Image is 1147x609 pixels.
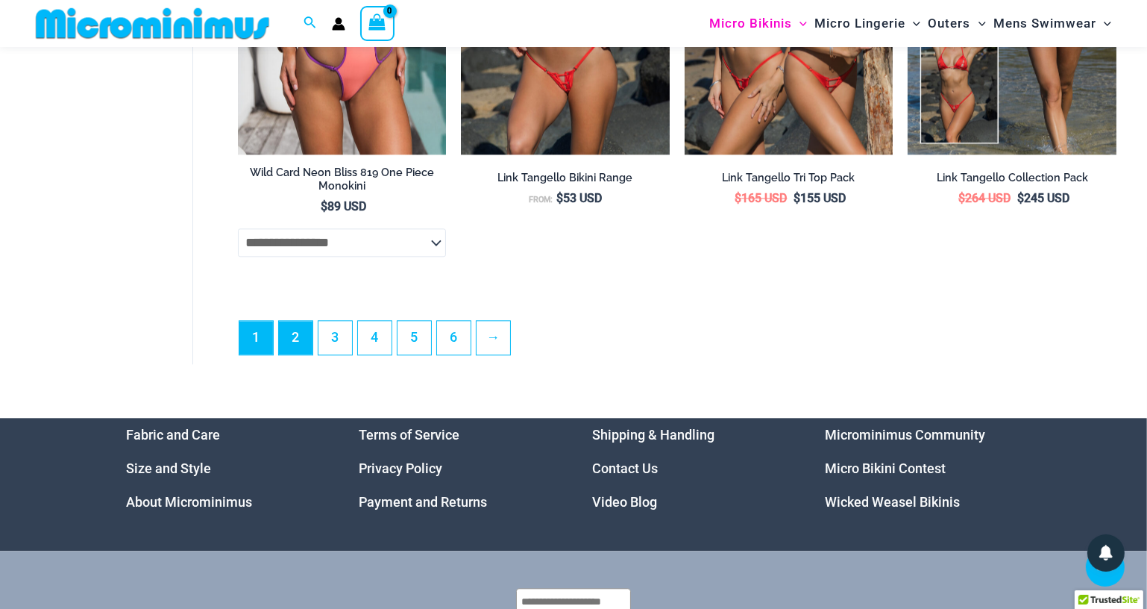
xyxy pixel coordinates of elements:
a: Page 6 [437,321,471,355]
a: Search icon link [304,14,317,33]
span: Micro Lingerie [814,4,905,43]
bdi: 155 USD [794,191,846,205]
a: Payment and Returns [359,494,488,510]
bdi: 165 USD [735,191,788,205]
a: Link Tangello Collection Pack [908,171,1116,190]
a: Micro BikinisMenu ToggleMenu Toggle [706,4,811,43]
nav: Menu [126,418,322,519]
a: Link Tangello Bikini Range [461,171,670,190]
a: Micro LingerieMenu ToggleMenu Toggle [811,4,924,43]
nav: Menu [826,418,1022,519]
a: Link Tangello Tri Top Pack [685,171,893,190]
h2: Link Tangello Tri Top Pack [685,171,893,185]
span: Menu Toggle [792,4,807,43]
a: Page 2 [279,321,312,355]
bdi: 264 USD [958,191,1011,205]
span: $ [321,199,327,213]
span: $ [735,191,742,205]
h2: Link Tangello Collection Pack [908,171,1116,185]
a: View Shopping Cart, empty [360,6,395,40]
a: Page 3 [318,321,352,355]
span: Menu Toggle [971,4,986,43]
a: Mens SwimwearMenu ToggleMenu Toggle [990,4,1115,43]
nav: Product Pagination [238,320,1116,363]
span: $ [556,191,563,205]
bdi: 53 USD [556,191,602,205]
a: Wild Card Neon Bliss 819 One Piece Monokini [238,166,447,199]
nav: Menu [592,418,788,519]
aside: Footer Widget 2 [359,418,556,519]
span: Page 1 [239,321,273,355]
aside: Footer Widget 1 [126,418,322,519]
a: About Microminimus [126,494,252,510]
a: Size and Style [126,460,211,476]
a: Page 4 [358,321,392,355]
span: From: [529,195,553,204]
nav: Menu [359,418,556,519]
span: $ [794,191,801,205]
a: Video Blog [592,494,657,510]
nav: Site Navigation [703,2,1117,45]
span: Outers [928,4,971,43]
a: Page 5 [397,321,431,355]
span: Mens Swimwear [993,4,1096,43]
span: Micro Bikinis [709,4,792,43]
a: Shipping & Handling [592,427,714,443]
a: Contact Us [592,460,658,476]
a: OutersMenu ToggleMenu Toggle [925,4,990,43]
bdi: 245 USD [1017,191,1069,205]
aside: Footer Widget 4 [826,418,1022,519]
span: Menu Toggle [905,4,920,43]
a: Terms of Service [359,427,460,443]
a: Account icon link [332,17,345,31]
a: Micro Bikini Contest [826,460,946,476]
h2: Wild Card Neon Bliss 819 One Piece Monokini [238,166,447,193]
bdi: 89 USD [321,199,366,213]
a: Fabric and Care [126,427,220,443]
a: Microminimus Community [826,427,986,443]
span: $ [958,191,965,205]
span: Menu Toggle [1096,4,1111,43]
aside: Footer Widget 3 [592,418,788,519]
a: → [477,321,510,355]
span: $ [1017,191,1024,205]
a: Wicked Weasel Bikinis [826,494,961,510]
img: MM SHOP LOGO FLAT [30,7,275,40]
a: Privacy Policy [359,460,443,476]
h2: Link Tangello Bikini Range [461,171,670,185]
